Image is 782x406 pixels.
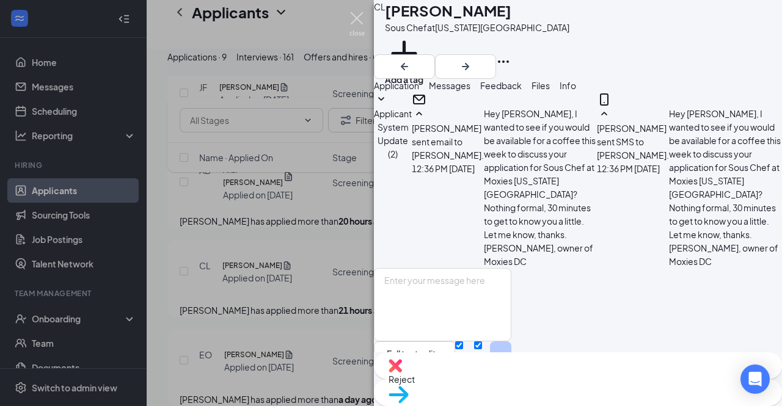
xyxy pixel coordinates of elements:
[560,80,576,91] span: Info
[669,108,781,267] span: Hey [PERSON_NAME], I wanted to see if you would be available for a coffee this week to discuss yo...
[385,34,423,86] button: PlusAdd a tag
[374,92,412,161] button: SmallChevronDownApplicant System Update (2)
[374,80,419,91] span: Application
[458,59,473,74] svg: ArrowRight
[412,107,426,121] svg: SmallChevronUp
[490,341,511,383] button: Send
[597,107,612,121] svg: SmallChevronUp
[385,21,569,34] div: Sous Chef at [US_STATE][GEOGRAPHIC_DATA]
[597,162,660,175] span: [DATE] 12:36 PM
[597,92,612,107] svg: MobileSms
[385,34,423,73] svg: Plus
[374,54,435,79] button: ArrowLeftNew
[412,92,426,107] svg: Email
[484,108,596,267] span: Hey [PERSON_NAME], I wanted to see if you would be available for a coffee this week to discuss yo...
[496,54,511,69] svg: Ellipses
[597,123,669,161] span: [PERSON_NAME] sent SMS to [PERSON_NAME].
[412,123,484,161] span: [PERSON_NAME] sent email to [PERSON_NAME].
[374,341,455,366] button: Full text editorPen
[374,92,389,107] svg: SmallChevronDown
[740,364,770,394] div: Open Intercom Messenger
[429,80,470,91] span: Messages
[397,59,412,74] svg: ArrowLeftNew
[435,54,496,79] button: ArrowRight
[532,80,550,91] span: Files
[480,80,522,91] span: Feedback
[374,108,412,159] span: Applicant System Update (2)
[412,162,475,175] span: [DATE] 12:36 PM
[389,372,767,386] span: Reject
